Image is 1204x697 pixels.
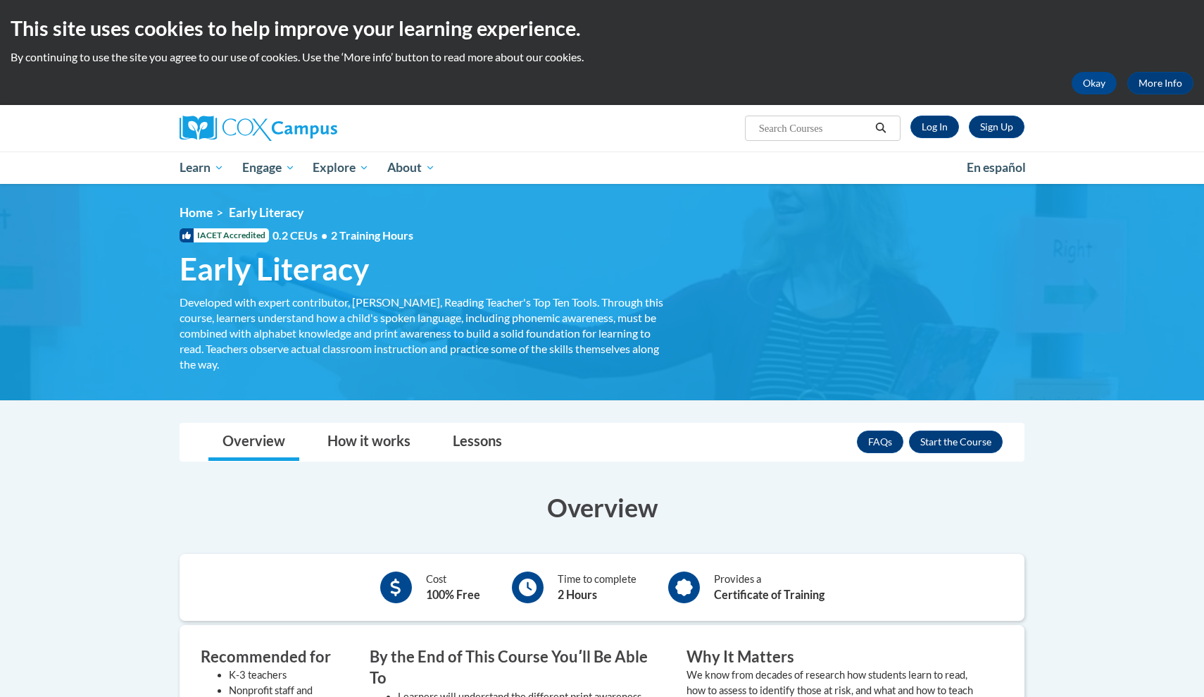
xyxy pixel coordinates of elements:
a: En español [958,153,1035,183]
a: More Info [1127,72,1193,94]
h3: By the End of This Course Youʹll Be Able To [370,646,665,690]
input: Search Courses [758,120,870,137]
div: Main menu [158,152,1046,184]
b: Certificate of Training [714,588,824,601]
span: Explore [313,159,369,176]
button: Search [870,120,891,137]
div: Developed with expert contributor, [PERSON_NAME], Reading Teacher's Top Ten Tools. Through this c... [180,295,665,372]
a: Log In [910,116,959,138]
a: Lessons [439,424,516,461]
a: Register [969,116,1024,138]
span: 2 Training Hours [331,228,413,242]
img: Cox Campus [180,116,337,141]
h3: Why It Matters [686,646,982,668]
b: 2 Hours [558,588,597,601]
div: Time to complete [558,572,637,603]
span: IACET Accredited [180,228,269,242]
span: Early Literacy [229,205,303,220]
h2: This site uses cookies to help improve your learning experience. [11,14,1193,42]
span: Early Literacy [180,250,369,288]
li: K-3 teachers [229,667,349,683]
h3: Recommended for [201,646,349,668]
a: FAQs [857,431,903,453]
span: 0.2 CEUs [272,228,413,243]
b: 100% Free [426,588,480,601]
div: Provides a [714,572,824,603]
span: Engage [242,159,295,176]
div: Cost [426,572,480,603]
a: Overview [208,424,299,461]
a: Explore [303,152,378,184]
button: Okay [1072,72,1117,94]
span: En español [967,160,1026,175]
span: • [321,228,327,242]
button: Enroll [909,431,1003,453]
span: Learn [180,159,224,176]
a: Home [180,205,213,220]
p: By continuing to use the site you agree to our use of cookies. Use the ‘More info’ button to read... [11,49,1193,65]
h3: Overview [180,490,1024,525]
a: How it works [313,424,425,461]
a: Cox Campus [180,116,447,141]
a: About [378,152,444,184]
a: Learn [170,152,233,184]
span: About [387,159,435,176]
a: Engage [233,152,304,184]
